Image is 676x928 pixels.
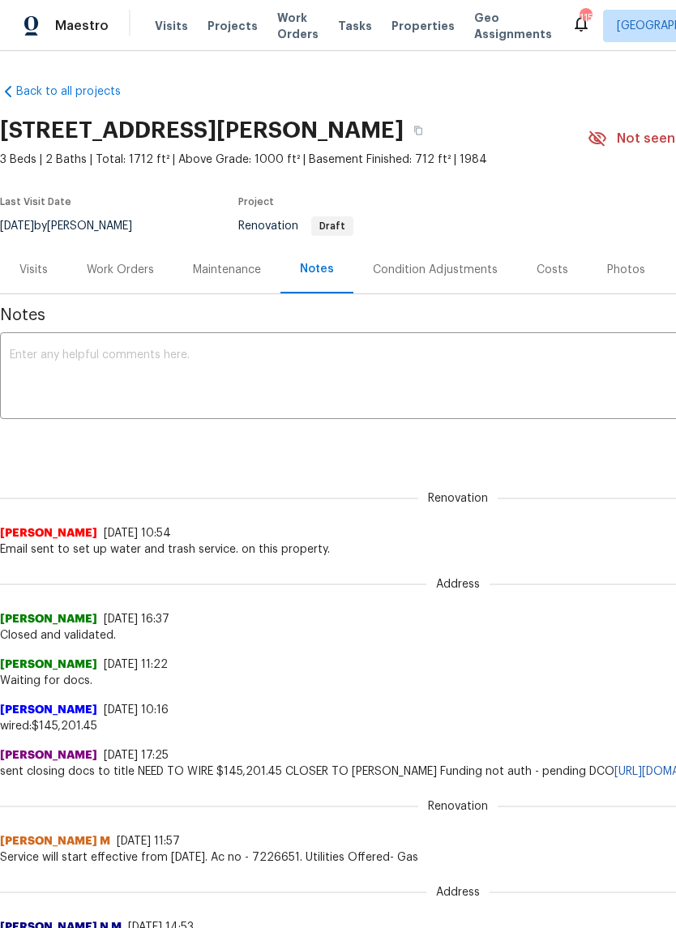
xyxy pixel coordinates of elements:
span: [DATE] 11:57 [117,836,180,847]
span: Address [426,884,490,900]
span: Work Orders [277,10,319,42]
span: Renovation [418,798,498,815]
span: Project [238,197,274,207]
span: [DATE] 10:16 [104,704,169,716]
div: Visits [19,262,48,278]
span: Maestro [55,18,109,34]
span: Visits [155,18,188,34]
span: Properties [391,18,455,34]
div: Notes [300,261,334,277]
button: Copy Address [404,116,433,145]
div: Costs [537,262,568,278]
span: Projects [208,18,258,34]
span: Geo Assignments [474,10,552,42]
span: Renovation [238,220,353,232]
span: Tasks [338,20,372,32]
div: Photos [607,262,645,278]
div: 115 [580,10,591,26]
span: Address [426,576,490,592]
span: [DATE] 16:37 [104,614,169,625]
span: [DATE] 11:22 [104,659,168,670]
span: Renovation [418,490,498,507]
span: [DATE] 10:54 [104,528,171,539]
span: Draft [313,221,352,231]
div: Maintenance [193,262,261,278]
span: [DATE] 17:25 [104,750,169,761]
div: Condition Adjustments [373,262,498,278]
div: Work Orders [87,262,154,278]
